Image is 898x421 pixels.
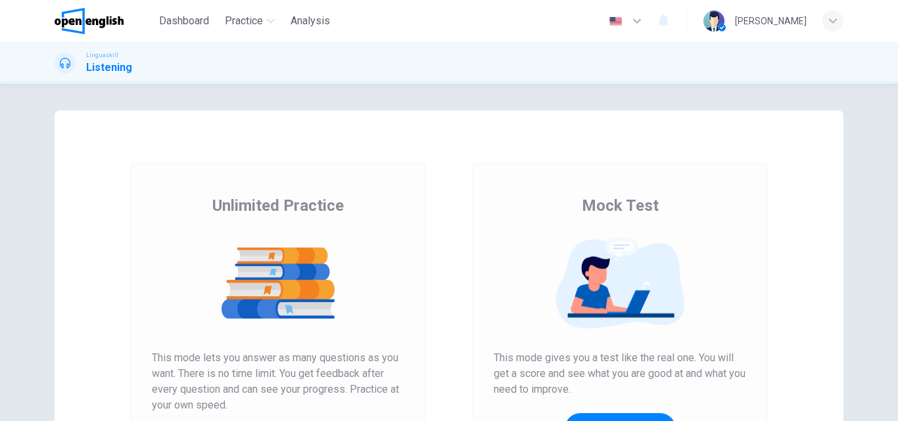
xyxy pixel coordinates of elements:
img: OpenEnglish logo [55,8,124,34]
button: Analysis [285,9,335,33]
img: en [607,16,624,26]
span: Linguaskill [86,51,118,60]
div: [PERSON_NAME] [735,13,807,29]
h1: Listening [86,60,132,76]
span: This mode gives you a test like the real one. You will get a score and see what you are good at a... [494,350,746,397]
button: Practice [220,9,280,33]
img: Profile picture [703,11,724,32]
span: Practice [225,13,263,29]
span: Unlimited Practice [212,195,344,216]
span: This mode lets you answer as many questions as you want. There is no time limit. You get feedback... [152,350,404,413]
span: Mock Test [582,195,659,216]
button: Dashboard [154,9,214,33]
span: Analysis [291,13,330,29]
span: Dashboard [159,13,209,29]
a: OpenEnglish logo [55,8,154,34]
